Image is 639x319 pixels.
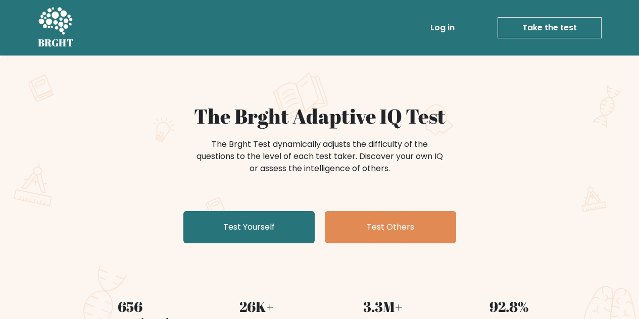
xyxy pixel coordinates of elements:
a: Take the test [498,17,602,38]
a: Log in [426,18,459,38]
div: 3.3M+ [326,296,440,317]
h1: The Brght Adaptive IQ Test [73,104,566,128]
div: The Brght Test dynamically adjusts the difficulty of the questions to the level of each test take... [193,138,446,175]
div: 92.8% [452,296,566,317]
div: 26K+ [200,296,314,317]
div: 656 [73,296,187,317]
h5: BRGHT [38,37,74,49]
a: Test Others [325,211,456,243]
a: BRGHT [38,4,74,51]
a: Test Yourself [183,211,315,243]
